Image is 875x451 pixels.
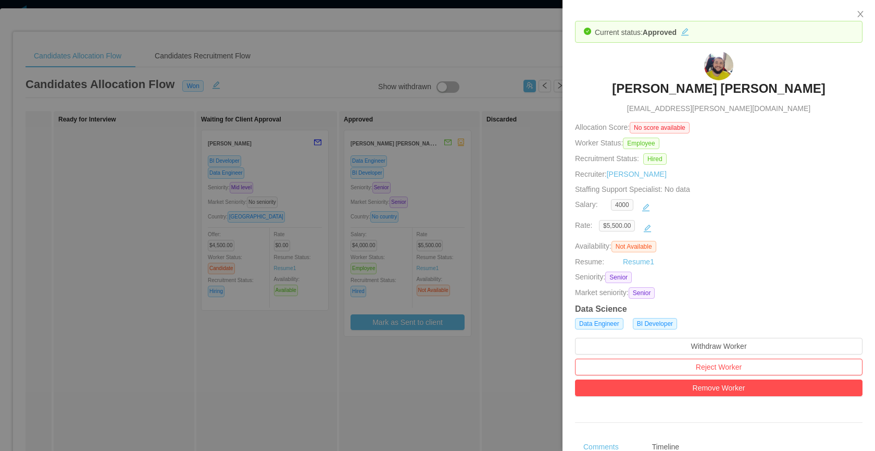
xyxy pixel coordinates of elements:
button: Withdraw Worker [575,338,863,355]
i: icon: check-circle [584,28,591,35]
button: icon: edit [639,220,656,237]
span: Allocation Score: [575,123,630,131]
strong: Approved [643,28,677,36]
strong: Data Science [575,304,627,313]
i: icon: close [856,10,865,18]
button: Reject Worker [575,359,863,375]
span: Worker Status: [575,139,623,147]
span: $5,500.00 [599,220,635,231]
span: Senior [605,272,632,283]
button: Remove Worker [575,380,863,396]
span: BI Developer [633,318,677,330]
img: da7a5dd7-82d9-4209-9517-52433f5b37d9_6890f49f76149-90w.png [704,51,733,80]
span: Availability: [575,242,660,250]
span: No score available [630,122,690,133]
button: icon: edit [637,199,654,216]
a: Resume1 [623,257,654,267]
span: [EMAIL_ADDRESS][PERSON_NAME][DOMAIN_NAME] [627,103,810,114]
span: Market seniority: [575,287,629,299]
a: [PERSON_NAME] [607,170,667,178]
span: Recruiter: [575,170,667,178]
span: Current status: [595,28,643,36]
span: Resume: [575,258,604,266]
span: Staffing Support Specialist: [575,185,690,193]
span: Seniority: [575,272,605,283]
span: Employee [623,138,659,149]
span: Recruitment Status: [575,154,639,163]
a: [PERSON_NAME] [PERSON_NAME] [612,80,825,103]
span: Not Available [611,241,656,252]
span: Senior [629,287,655,299]
span: Hired [643,153,667,165]
h3: [PERSON_NAME] [PERSON_NAME] [612,80,825,97]
span: Data Engineer [575,318,623,330]
span: 4000 [611,199,633,211]
button: icon: edit [677,26,693,36]
span: No data [662,185,690,193]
